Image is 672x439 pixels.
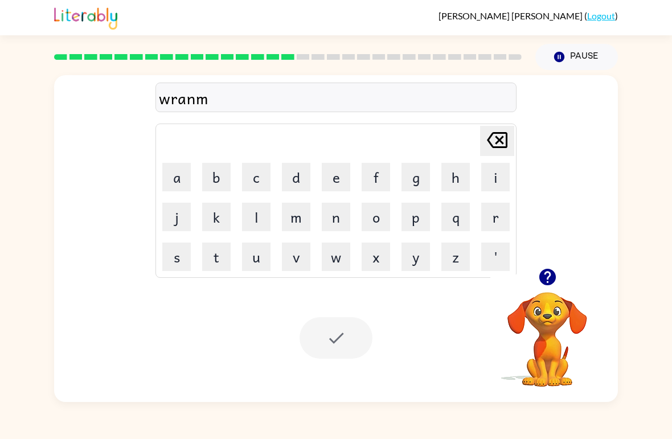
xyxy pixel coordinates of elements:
[282,203,310,231] button: m
[362,243,390,271] button: x
[282,163,310,191] button: d
[242,163,271,191] button: c
[242,243,271,271] button: u
[202,203,231,231] button: k
[441,243,470,271] button: z
[441,203,470,231] button: q
[322,243,350,271] button: w
[481,243,510,271] button: '
[242,203,271,231] button: l
[202,163,231,191] button: b
[162,243,191,271] button: s
[481,203,510,231] button: r
[587,10,615,21] a: Logout
[401,243,430,271] button: y
[481,163,510,191] button: i
[54,5,117,30] img: Literably
[362,163,390,191] button: f
[401,203,430,231] button: p
[439,10,618,21] div: ( )
[535,44,618,70] button: Pause
[282,243,310,271] button: v
[490,274,604,388] video: Your browser must support playing .mp4 files to use Literably. Please try using another browser.
[322,203,350,231] button: n
[362,203,390,231] button: o
[202,243,231,271] button: t
[401,163,430,191] button: g
[162,203,191,231] button: j
[439,10,584,21] span: [PERSON_NAME] [PERSON_NAME]
[162,163,191,191] button: a
[441,163,470,191] button: h
[322,163,350,191] button: e
[159,86,513,110] div: wranm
